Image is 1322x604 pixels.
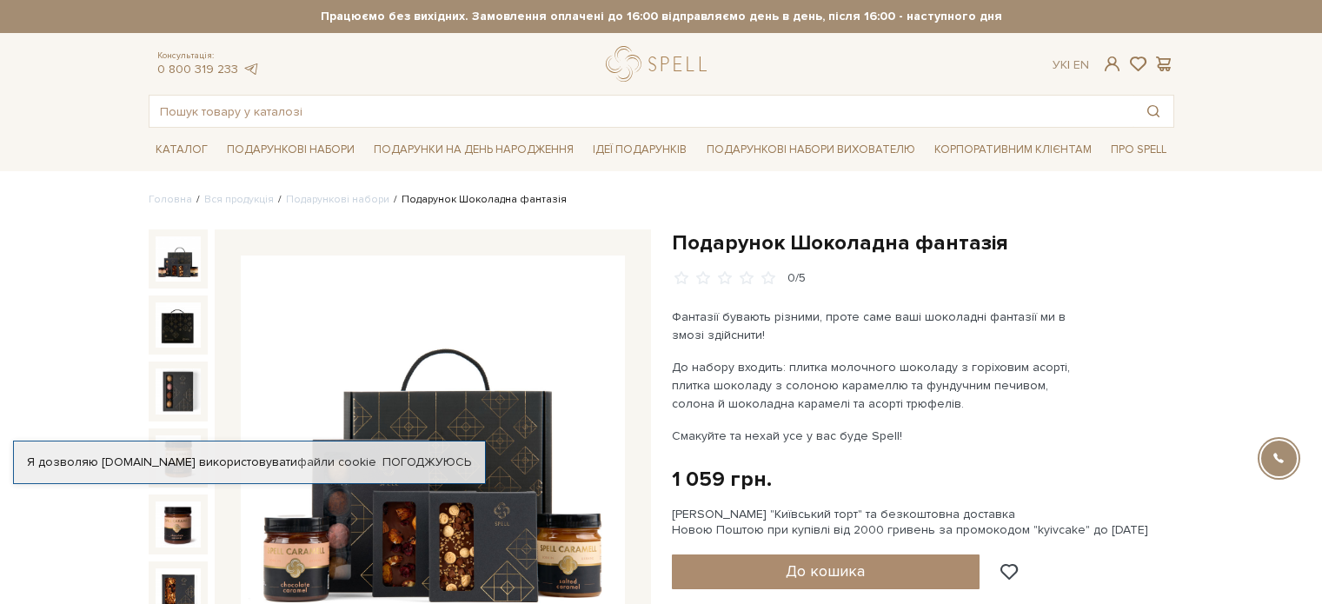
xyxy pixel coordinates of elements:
a: файли cookie [297,455,376,469]
span: Консультація: [157,50,260,62]
a: logo [606,46,714,82]
h1: Подарунок Шоколадна фантазія [672,229,1174,256]
a: telegram [242,62,260,76]
span: До кошика [786,561,865,581]
a: Головна [149,193,192,206]
a: En [1073,57,1089,72]
div: [PERSON_NAME] "Київський торт" та безкоштовна доставка Новою Поштою при купівлі від 2000 гривень ... [672,507,1174,538]
a: Каталог [149,136,215,163]
a: Подарункові набори [220,136,362,163]
button: Пошук товару у каталозі [1133,96,1173,127]
img: Подарунок Шоколадна фантазія [156,368,201,414]
div: 1 059 грн. [672,466,772,493]
p: Смакуйте та нехай усе у вас буде Spell! [672,427,1080,445]
a: Про Spell [1104,136,1173,163]
img: Подарунок Шоколадна фантазія [156,302,201,348]
img: Подарунок Шоколадна фантазія [156,435,201,481]
p: До набору входить: плитка молочного шоколаду з горіховим асорті, плитка шоколаду з солоною караме... [672,358,1080,413]
p: Фантазії бувають різними, проте саме ваші шоколадні фантазії ми в змозі здійснити! [672,308,1080,344]
img: Подарунок Шоколадна фантазія [156,236,201,282]
a: Погоджуюсь [382,455,471,470]
div: Ук [1053,57,1089,73]
a: Корпоративним клієнтам [927,135,1099,164]
button: До кошика [672,554,980,589]
a: Подарунки на День народження [367,136,581,163]
a: Подарункові набори вихователю [700,135,922,164]
a: 0 800 319 233 [157,62,238,76]
a: Ідеї подарунків [586,136,694,163]
li: Подарунок Шоколадна фантазія [389,192,567,208]
input: Пошук товару у каталозі [149,96,1133,127]
a: Вся продукція [204,193,274,206]
a: Подарункові набори [286,193,389,206]
div: Я дозволяю [DOMAIN_NAME] використовувати [14,455,485,470]
img: Подарунок Шоколадна фантазія [156,501,201,547]
span: | [1067,57,1070,72]
div: 0/5 [787,270,806,287]
strong: Працюємо без вихідних. Замовлення оплачені до 16:00 відправляємо день в день, після 16:00 - насту... [149,9,1174,24]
